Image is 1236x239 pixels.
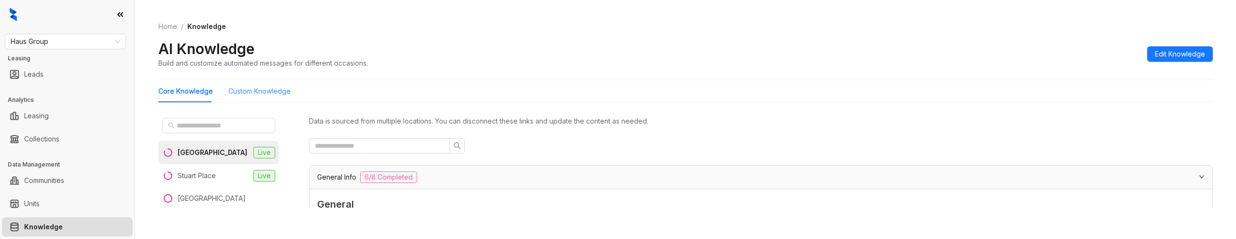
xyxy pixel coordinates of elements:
h3: Leasing [8,54,135,63]
div: Data is sourced from multiple locations. You can disconnect these links and update the content as... [309,116,1213,127]
li: Communities [2,171,133,190]
span: Haus Group [11,34,120,49]
span: General [317,197,1205,212]
div: [GEOGRAPHIC_DATA] [178,193,246,204]
span: search [168,122,175,129]
li: Leasing [2,106,133,126]
a: Leasing [24,106,49,126]
li: / [181,21,183,32]
a: Knowledge [24,217,63,237]
h3: Analytics [8,96,135,104]
li: Collections [2,129,133,149]
li: Knowledge [2,217,133,237]
div: Custom Knowledge [228,86,291,97]
li: Units [2,194,133,213]
span: Edit Knowledge [1155,49,1205,59]
span: General Info [317,172,356,183]
button: Edit Knowledge [1147,46,1213,62]
h2: AI Knowledge [158,40,254,58]
div: [GEOGRAPHIC_DATA] [178,147,247,158]
span: 6/8 Completed [360,171,417,183]
a: Home [156,21,179,32]
span: expanded [1199,174,1205,180]
img: logo [10,8,17,21]
a: Collections [24,129,59,149]
span: search [453,142,461,150]
a: Units [24,194,40,213]
div: Stuart Place [178,170,216,181]
span: Live [253,147,275,158]
h3: Data Management [8,160,135,169]
span: Live [253,170,275,182]
a: Leads [24,65,43,84]
div: General Info6/8 Completed [309,166,1212,189]
div: Build and customize automated messages for different occasions. [158,58,368,68]
a: Communities [24,171,64,190]
div: Core Knowledge [158,86,213,97]
span: Knowledge [187,22,226,30]
li: Leads [2,65,133,84]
